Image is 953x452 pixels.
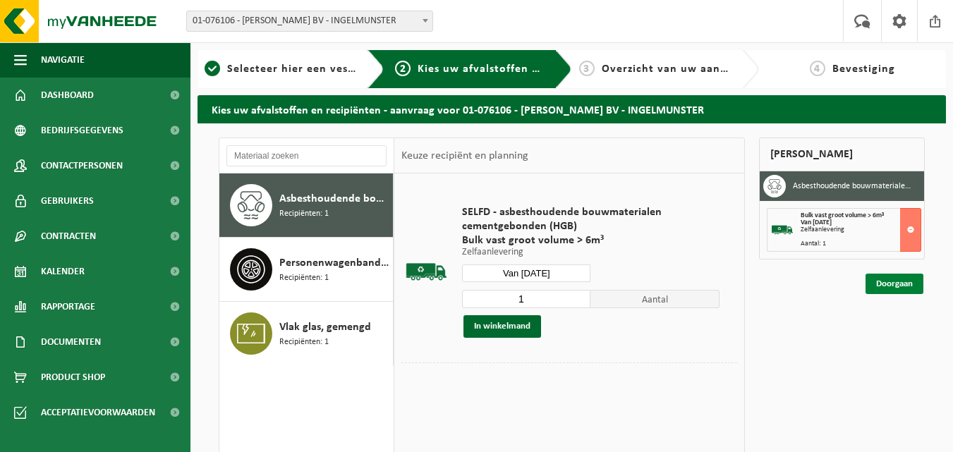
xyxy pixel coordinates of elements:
a: 1Selecteer hier een vestiging [205,61,356,78]
div: [PERSON_NAME] [759,138,925,171]
button: Personenwagenbanden met en zonder velg Recipiënten: 1 [219,238,394,302]
span: Bedrijfsgegevens [41,113,123,148]
span: Acceptatievoorwaarden [41,395,155,430]
h3: Asbesthoudende bouwmaterialen cementgebonden (hechtgebonden) [793,175,913,197]
a: Doorgaan [866,274,923,294]
span: Bevestiging [832,63,895,75]
span: Product Shop [41,360,105,395]
span: Bulk vast groot volume > 6m³ [801,212,884,219]
span: SELFD - asbesthoudende bouwmaterialen cementgebonden (HGB) [462,205,719,233]
span: Recipiënten: 1 [279,271,329,285]
div: Aantal: 1 [801,240,921,248]
span: Contactpersonen [41,148,123,183]
span: 3 [579,61,595,76]
button: In winkelmand [463,315,541,338]
span: Vlak glas, gemengd [279,319,371,336]
span: Kalender [41,254,85,289]
button: Asbesthoudende bouwmaterialen cementgebonden (hechtgebonden) Recipiënten: 1 [219,173,394,238]
span: 1 [205,61,220,76]
span: Contracten [41,219,96,254]
span: Aantal [590,290,719,308]
h2: Kies uw afvalstoffen en recipiënten - aanvraag voor 01-076106 - [PERSON_NAME] BV - INGELMUNSTER [198,95,946,123]
span: Asbesthoudende bouwmaterialen cementgebonden (hechtgebonden) [279,190,389,207]
span: Documenten [41,324,101,360]
span: Rapportage [41,289,95,324]
span: Navigatie [41,42,85,78]
div: Zelfaanlevering [801,226,921,233]
span: Kies uw afvalstoffen en recipiënten [418,63,612,75]
span: Overzicht van uw aanvraag [602,63,751,75]
input: Selecteer datum [462,264,590,282]
span: 4 [810,61,825,76]
span: 01-076106 - JONCKHEERE DIETER BV - INGELMUNSTER [186,11,433,32]
span: Selecteer hier een vestiging [227,63,380,75]
strong: Van [DATE] [801,219,832,226]
span: Recipiënten: 1 [279,336,329,349]
p: Zelfaanlevering [462,248,719,257]
span: 2 [395,61,411,76]
input: Materiaal zoeken [226,145,387,166]
div: Keuze recipiënt en planning [394,138,535,173]
span: Dashboard [41,78,94,113]
button: Vlak glas, gemengd Recipiënten: 1 [219,302,394,365]
span: Bulk vast groot volume > 6m³ [462,233,719,248]
span: Personenwagenbanden met en zonder velg [279,255,389,271]
span: Gebruikers [41,183,94,219]
span: Recipiënten: 1 [279,207,329,221]
span: 01-076106 - JONCKHEERE DIETER BV - INGELMUNSTER [187,11,432,31]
